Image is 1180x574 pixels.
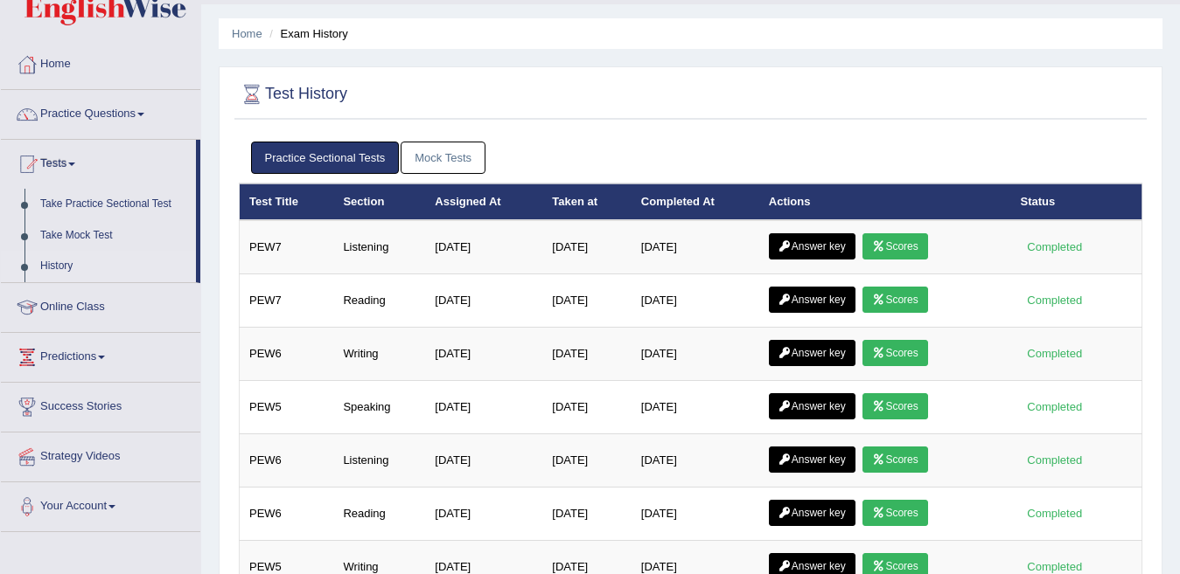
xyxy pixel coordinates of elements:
td: PEW6 [240,434,334,488]
div: Completed [1021,291,1089,309]
td: [DATE] [632,381,759,434]
a: Answer key [769,446,855,473]
th: Section [333,183,425,220]
th: Actions [759,183,1011,220]
td: [DATE] [632,434,759,488]
td: PEW5 [240,381,334,434]
a: Answer key [769,393,855,419]
a: Scores [862,500,927,526]
a: Answer key [769,287,855,313]
a: Strategy Videos [1,432,200,476]
td: [DATE] [632,328,759,381]
td: Reading [333,488,425,541]
div: Completed [1021,451,1089,469]
td: PEW7 [240,274,334,328]
a: Take Mock Test [32,220,196,252]
a: Scores [862,446,927,473]
a: Scores [862,393,927,419]
a: Scores [862,287,927,313]
a: Your Account [1,482,200,526]
a: Scores [862,340,927,366]
th: Assigned At [425,183,542,220]
td: PEW6 [240,488,334,541]
td: [DATE] [425,381,542,434]
a: Scores [862,233,927,259]
th: Completed At [632,183,759,220]
h2: Test History [239,81,347,107]
td: [DATE] [542,381,632,434]
a: Practice Questions [1,90,200,134]
th: Taken at [542,183,632,220]
a: Answer key [769,233,855,259]
td: [DATE] [632,488,759,541]
a: Predictions [1,333,200,377]
a: Answer key [769,500,855,526]
th: Test Title [240,183,334,220]
a: History [32,251,196,282]
td: PEW7 [240,220,334,274]
td: [DATE] [542,220,632,274]
td: [DATE] [425,220,542,274]
div: Completed [1021,238,1089,256]
th: Status [1011,183,1142,220]
td: [DATE] [632,274,759,328]
a: Take Practice Sectional Test [32,189,196,220]
a: Home [1,40,200,84]
a: Home [232,27,262,40]
td: [DATE] [542,434,632,488]
td: Reading [333,274,425,328]
a: Answer key [769,340,855,366]
td: Listening [333,434,425,488]
td: [DATE] [542,488,632,541]
td: Writing [333,328,425,381]
td: Listening [333,220,425,274]
td: [DATE] [425,274,542,328]
div: Completed [1021,344,1089,363]
div: Completed [1021,504,1089,522]
a: Tests [1,140,196,183]
td: Speaking [333,381,425,434]
td: [DATE] [425,488,542,541]
td: [DATE] [425,434,542,488]
a: Mock Tests [401,142,485,174]
td: [DATE] [542,328,632,381]
td: [DATE] [542,274,632,328]
td: [DATE] [425,328,542,381]
a: Success Stories [1,383,200,426]
div: Completed [1021,398,1089,416]
td: [DATE] [632,220,759,274]
td: PEW6 [240,328,334,381]
a: Online Class [1,283,200,327]
a: Practice Sectional Tests [251,142,400,174]
li: Exam History [265,25,348,42]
